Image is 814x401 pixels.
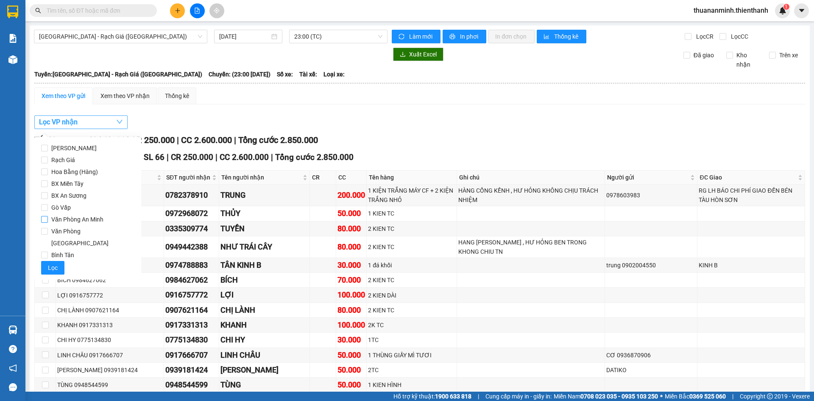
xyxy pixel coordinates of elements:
div: 2 KIEN DÀI [368,291,455,300]
span: Tên người nhận [221,173,301,182]
td: THỦY [219,206,310,221]
span: BX An Sương [48,190,90,202]
div: 50.000 [337,364,365,376]
div: 100.000 [337,289,365,301]
span: ⚪️ [660,395,663,398]
span: Rạch Giá [48,154,78,166]
div: CHI HY [220,334,308,346]
span: Hỗ trợ kỹ thuật: [393,392,471,401]
img: warehouse-icon [8,55,17,64]
div: 1 THÙNG GIẤY MÌ TƯƠI [368,351,455,360]
div: 0916757772 [165,289,217,301]
td: KIỀU LINH [219,363,310,378]
button: In đơn chọn [488,30,535,43]
span: Văn Phòng [GEOGRAPHIC_DATA] [48,225,134,249]
span: file-add [194,8,200,14]
span: | [234,135,236,145]
td: NHƯ TRÁI CÂY [219,236,310,258]
span: CR 250.000 [171,152,213,162]
div: 0917331313 [165,319,217,331]
div: 0972968072 [165,208,217,219]
div: KHANH 0917331313 [57,320,162,330]
div: Thống kê [165,91,189,101]
span: Số xe: [277,70,293,79]
span: Lọc CC [728,32,750,41]
button: plus [170,3,185,18]
td: TUYỀN [219,222,310,236]
span: Tổng cước 2.850.000 [238,135,318,145]
span: | [167,152,169,162]
div: 200.000 [337,189,365,201]
td: BÍCH [219,273,310,288]
div: 0907621164 [165,304,217,316]
span: | [271,152,273,162]
div: 1 KIỆN TRẮNG MÁY CF + 2 KIỆN TRẮNG NHỎ [368,186,455,205]
span: [PERSON_NAME] [48,142,100,154]
td: CHI HY [219,333,310,348]
span: Làm mới [409,32,434,41]
span: Lọc VP nhận [39,117,78,127]
div: CHI HY 0775134830 [57,335,162,345]
span: message [9,383,17,391]
td: 0972968072 [164,206,219,221]
th: CC [336,171,367,185]
span: Người gửi [607,173,689,182]
td: 0917331313 [164,318,219,333]
span: | [478,392,479,401]
div: 100.000 [337,319,365,331]
span: Xuất Excel [409,50,437,59]
div: Xem theo VP nhận [100,91,150,101]
div: Xem theo VP gửi [42,91,85,101]
div: [PERSON_NAME] 0939181424 [57,365,162,375]
div: KINH B [699,261,803,270]
div: [PERSON_NAME] [220,364,308,376]
div: 30.000 [337,334,365,346]
div: 80.000 [337,241,365,253]
span: | [215,152,217,162]
td: 0974788883 [164,258,219,273]
button: syncLàm mới [392,30,440,43]
div: 2K TC [368,320,455,330]
button: downloadXuất Excel [393,48,443,61]
div: 1TC [368,335,455,345]
span: down [116,118,123,125]
span: Hoa Bằng (Hàng) [48,166,101,178]
span: | [732,392,733,401]
div: 0984627062 [165,274,217,286]
input: 14/08/2025 [219,32,270,41]
div: 0917666707 [165,349,217,361]
td: 0775134830 [164,333,219,348]
strong: 0369 525 060 [689,393,726,400]
span: bar-chart [544,34,551,40]
span: question-circle [9,345,17,353]
img: logo-vxr [7,6,18,18]
td: TÙNG [219,378,310,393]
span: Kho nhận [733,50,763,69]
span: sync [399,34,406,40]
td: 0984627062 [164,273,219,288]
span: Gò Vấp [48,202,74,213]
span: Văn Phòng An Minh [48,213,107,225]
th: CR [310,171,336,185]
td: 0916757772 [164,288,219,303]
td: 0948544599 [164,378,219,393]
td: 0907621164 [164,303,219,318]
span: Trên xe [776,50,801,60]
button: file-add [190,3,205,18]
div: 0775134830 [165,334,217,346]
td: LỢI [219,288,310,303]
span: 1 [785,4,788,10]
div: 0974788883 [165,259,217,271]
div: CHỊ LÀNH 0907621164 [57,306,162,315]
div: 70.000 [337,274,365,286]
div: 1 đá khối [368,261,455,270]
span: download [400,51,406,58]
span: | [177,135,179,145]
img: solution-icon [8,34,17,43]
div: 50.000 [337,379,365,391]
div: 2 KIEN TC [368,224,455,233]
span: search [35,8,41,14]
span: Đã giao [690,50,717,60]
div: DATIKO [606,365,696,375]
div: LỢI [220,289,308,301]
